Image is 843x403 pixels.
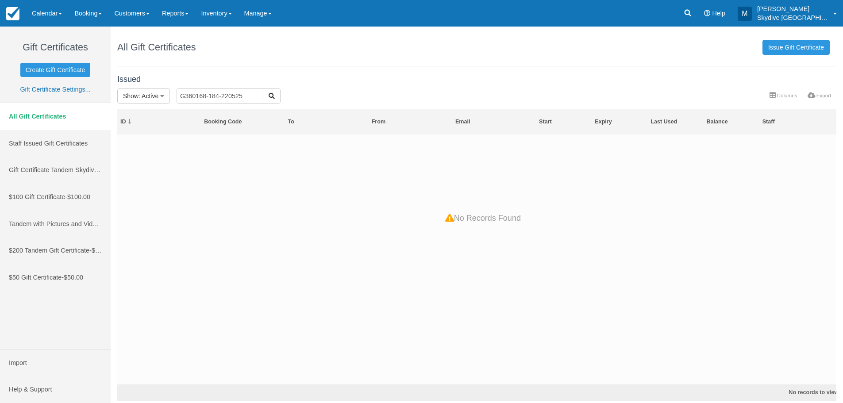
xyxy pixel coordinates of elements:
[139,92,158,100] span: : Active
[117,75,836,84] h4: Issued
[802,89,836,102] a: Export
[762,118,840,126] div: Staff
[605,389,839,397] div: No records to view
[288,118,366,126] div: To
[117,88,170,104] button: Show: Active
[9,274,62,281] span: $50 Gift Certificate
[6,7,19,20] img: checkfront-main-nav-mini-logo.png
[738,7,752,21] div: M
[595,118,645,126] div: Expiry
[123,92,139,100] span: Show
[757,13,828,22] p: Skydive [GEOGRAPHIC_DATA]
[204,118,282,126] div: Booking Code
[7,42,104,53] h1: Gift Certificates
[445,214,521,223] h4: No Records Found
[762,40,830,55] a: Issue Gift Certificate
[372,118,450,126] div: From
[712,10,725,17] span: Help
[704,10,710,16] i: Help
[539,118,589,126] div: Start
[67,193,90,200] span: $100.00
[92,247,115,254] span: $200.00
[651,118,701,126] div: Last Used
[9,247,89,254] span: $200 Tandem Gift Certificate
[764,89,836,103] ul: More
[757,4,828,13] p: [PERSON_NAME]
[9,166,138,173] span: Gift Certificate Tandem Skydive (tax included)
[9,220,166,227] span: Tandem with Pictures and Video Package (tax included)
[20,63,91,77] a: Create Gift Certificate
[9,193,65,200] span: $100 Gift Certificate
[707,118,757,126] div: Balance
[64,274,83,281] span: $50.00
[20,86,90,93] a: Gift Certificate Settings...
[120,118,198,126] div: ID
[764,89,802,102] a: Columns
[177,88,263,104] input: Search Gift Certificates
[455,118,533,126] div: Email
[117,42,196,53] h1: All Gift Certificates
